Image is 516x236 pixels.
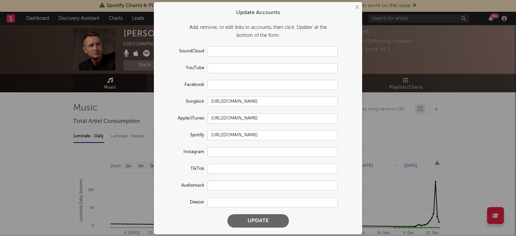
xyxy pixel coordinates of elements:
label: Facebook [161,81,208,89]
label: YouTube [161,64,208,72]
label: Deezer [161,198,208,206]
div: Add, remove, or edit links to accounts, then click 'Update' at the bottom of the form. [161,23,355,40]
label: Audiomack [161,182,208,190]
div: Update Accounts [161,9,355,17]
label: Spotify [161,131,208,139]
button: Update [227,214,289,228]
label: Songkick [161,98,208,106]
label: SoundCloud [161,47,208,55]
label: TikTok [161,165,208,173]
label: Instagram [161,148,208,156]
button: × [353,4,360,11]
label: Apple/iTunes [161,114,208,123]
